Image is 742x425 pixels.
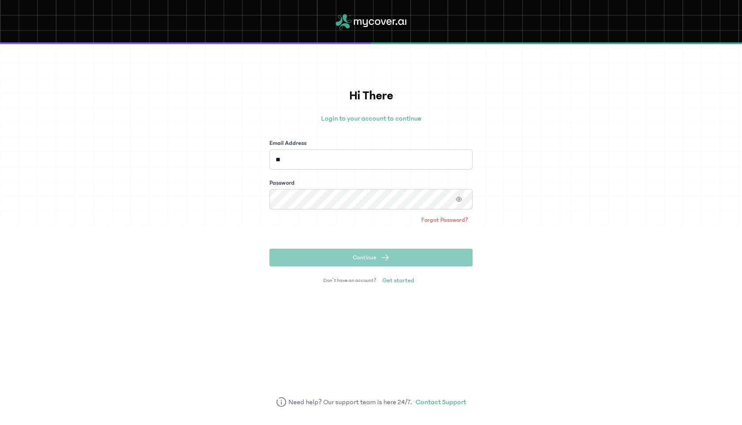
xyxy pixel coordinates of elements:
[269,139,307,148] label: Email Address
[421,216,468,224] span: Forgot Password?
[288,397,413,407] span: Need help? Our support team is here 24/7.
[353,253,376,262] span: Continue
[269,178,295,187] label: Password
[269,113,473,124] p: Login to your account to continue
[323,277,376,284] span: Don’t have an account?
[382,276,414,285] span: Get started
[269,249,473,266] button: Continue
[417,213,473,227] a: Forgot Password?
[416,397,466,407] a: Contact Support
[378,273,419,288] a: Get started
[269,87,473,105] h1: Hi There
